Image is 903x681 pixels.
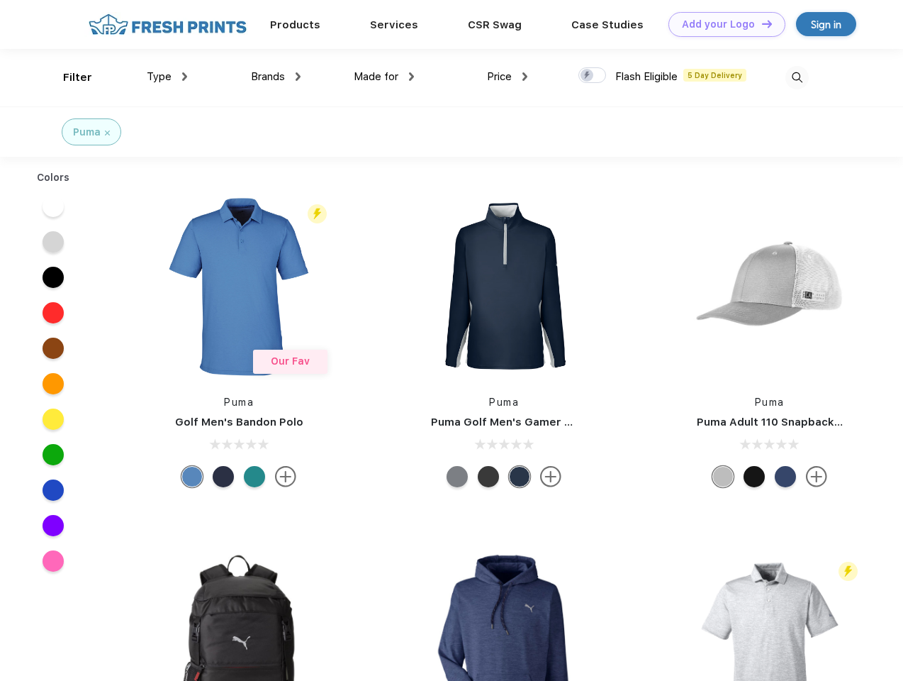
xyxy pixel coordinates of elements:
[63,70,92,86] div: Filter
[145,192,333,381] img: func=resize&h=266
[275,466,296,487] img: more.svg
[712,466,734,487] div: Quarry with Brt Whit
[682,18,755,31] div: Add your Logo
[147,70,172,83] span: Type
[468,18,522,31] a: CSR Swag
[213,466,234,487] div: Navy Blazer
[796,12,856,36] a: Sign in
[509,466,530,487] div: Navy Blazer
[487,70,512,83] span: Price
[409,72,414,81] img: dropdown.png
[370,18,418,31] a: Services
[84,12,251,37] img: fo%20logo%202.webp
[522,72,527,81] img: dropdown.png
[683,69,746,82] span: 5 Day Delivery
[775,466,796,487] div: Peacoat with Qut Shd
[615,70,678,83] span: Flash Eligible
[838,562,858,581] img: flash_active_toggle.svg
[785,66,809,89] img: desktop_search.svg
[447,466,468,487] div: Quiet Shade
[675,192,864,381] img: func=resize&h=266
[251,70,285,83] span: Brands
[73,125,101,140] div: Puma
[244,466,265,487] div: Green Lagoon
[762,20,772,28] img: DT
[175,416,303,428] a: Golf Men's Bandon Polo
[489,397,519,408] a: Puma
[105,131,110,135] img: filter_cancel.svg
[308,204,327,223] img: flash_active_toggle.svg
[354,70,398,83] span: Made for
[26,170,81,185] div: Colors
[270,18,320,31] a: Products
[755,397,785,408] a: Puma
[431,416,655,428] a: Puma Golf Men's Gamer Golf Quarter-Zip
[811,16,841,33] div: Sign in
[410,192,598,381] img: func=resize&h=266
[744,466,765,487] div: Pma Blk with Pma Blk
[478,466,499,487] div: Puma Black
[296,72,301,81] img: dropdown.png
[224,397,254,408] a: Puma
[181,466,203,487] div: Lake Blue
[182,72,187,81] img: dropdown.png
[806,466,827,487] img: more.svg
[271,355,310,367] span: Our Fav
[540,466,561,487] img: more.svg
